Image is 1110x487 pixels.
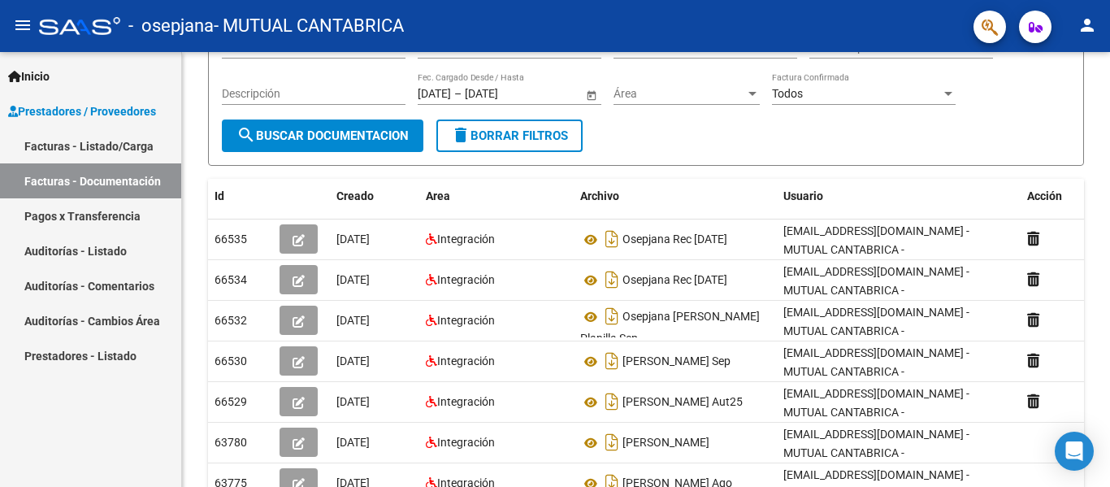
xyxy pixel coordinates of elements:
span: Integración [437,233,495,246]
span: [DATE] [336,273,370,286]
button: Borrar Filtros [436,120,583,152]
span: - osepjana [128,8,214,44]
mat-icon: person [1077,15,1097,35]
datatable-header-cell: Acción [1021,179,1102,214]
i: Descargar documento [601,389,622,415]
button: Buscar Documentacion [222,120,423,152]
datatable-header-cell: Area [419,179,574,214]
span: [PERSON_NAME] Aut25 [622,396,743,409]
span: 66530 [215,354,247,367]
i: Descargar documento [601,267,622,293]
span: Usuario [783,189,823,202]
span: [EMAIL_ADDRESS][DOMAIN_NAME] - MUTUAL CANTABRICA - [783,387,969,419]
span: 66529 [215,395,247,408]
span: Osepjana Rec [DATE] [622,274,727,287]
mat-icon: delete [451,125,470,145]
span: Archivo [580,189,619,202]
span: 66535 [215,233,247,246]
i: Descargar documento [601,303,622,329]
span: Inicio [8,67,50,85]
span: Integración [437,273,495,286]
span: Área [614,87,745,101]
span: [EMAIL_ADDRESS][DOMAIN_NAME] - MUTUAL CANTABRICA - [783,265,969,297]
span: [DATE] [336,354,370,367]
i: Descargar documento [601,348,622,374]
input: Fecha inicio [418,87,451,101]
datatable-header-cell: Archivo [574,179,777,214]
span: [PERSON_NAME] [622,437,709,450]
span: - MUTUAL CANTABRICA [214,8,404,44]
datatable-header-cell: Id [208,179,273,214]
span: [DATE] [336,436,370,449]
span: [EMAIL_ADDRESS][DOMAIN_NAME] - MUTUAL CANTABRICA - [783,346,969,378]
span: [EMAIL_ADDRESS][DOMAIN_NAME] - MUTUAL CANTABRICA - [783,306,969,337]
button: Open calendar [583,86,600,103]
span: Integración [437,395,495,408]
span: Todos [772,87,803,100]
span: Acción [1027,189,1062,202]
span: Creado [336,189,374,202]
datatable-header-cell: Usuario [777,179,1021,214]
span: Area [426,189,450,202]
span: [DATE] [336,314,370,327]
span: Integración [437,314,495,327]
span: 63780 [215,436,247,449]
span: Id [215,189,224,202]
span: Integración [437,436,495,449]
span: 66532 [215,314,247,327]
input: Fecha fin [465,87,544,101]
span: Buscar Documentacion [236,128,409,143]
div: Open Intercom Messenger [1055,432,1094,471]
span: Osepjana [PERSON_NAME] Planilla Sep [580,311,760,346]
span: [DATE] [336,233,370,246]
span: Prestadores / Proveedores [8,102,156,120]
i: Descargar documento [601,429,622,455]
span: – [454,87,462,101]
mat-icon: menu [13,15,33,35]
span: Integración [437,354,495,367]
span: Borrar Filtros [451,128,568,143]
span: [EMAIL_ADDRESS][DOMAIN_NAME] - MUTUAL CANTABRICA - [783,224,969,256]
datatable-header-cell: Creado [330,179,419,214]
i: Descargar documento [601,226,622,252]
mat-icon: search [236,125,256,145]
span: 66534 [215,273,247,286]
span: [PERSON_NAME] Sep [622,355,731,368]
span: Osepjana Rec [DATE] [622,233,727,246]
span: [EMAIL_ADDRESS][DOMAIN_NAME] - MUTUAL CANTABRICA - [783,428,969,459]
span: [DATE] [336,395,370,408]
